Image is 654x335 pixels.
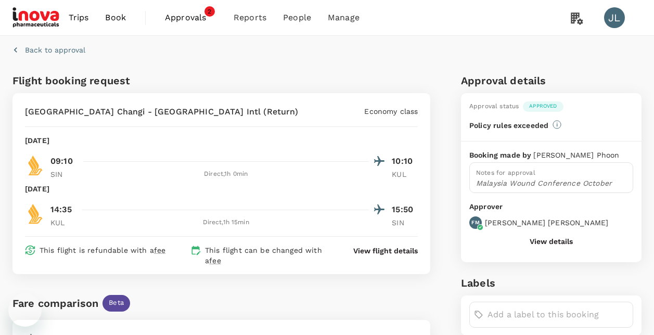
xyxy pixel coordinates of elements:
[461,72,642,89] h6: Approval details
[50,155,73,167] p: 09:10
[25,155,46,176] img: SQ
[8,293,42,327] iframe: Button to launch messaging window
[283,11,311,24] span: People
[69,11,89,24] span: Trips
[234,11,266,24] span: Reports
[83,217,369,228] div: Direct , 1h 15min
[533,150,619,160] p: [PERSON_NAME] Phoon
[353,246,418,256] button: View flight details
[392,155,418,167] p: 10:10
[40,245,165,255] p: This flight is refundable with a
[105,11,126,24] span: Book
[50,169,76,179] p: SIN
[604,7,625,28] div: JL
[488,306,629,323] input: Add a label to this booking
[50,203,72,216] p: 14:35
[469,120,548,131] p: Policy rules exceeded
[25,184,49,194] p: [DATE]
[12,45,85,55] button: Back to approval
[530,237,573,246] button: View details
[328,11,360,24] span: Manage
[165,11,217,24] span: Approvals
[25,203,46,224] img: SQ
[461,275,642,291] h6: Labels
[469,150,533,160] p: Booking made by
[469,201,633,212] p: Approver
[469,101,519,112] div: Approval status
[12,295,98,312] div: Fare comparison
[205,245,335,266] p: This flight can be changed with a
[83,169,369,179] div: Direct , 1h 0min
[392,203,418,216] p: 15:50
[50,217,76,228] p: KUL
[364,106,418,117] p: Economy class
[476,169,535,176] span: Notes for approval
[209,256,221,265] span: fee
[523,102,563,110] span: Approved
[12,6,60,29] img: iNova Pharmaceuticals
[154,246,165,254] span: fee
[25,106,298,118] p: [GEOGRAPHIC_DATA] Changi - [GEOGRAPHIC_DATA] Intl (Return)
[471,219,479,226] p: FM
[485,217,608,228] p: [PERSON_NAME] [PERSON_NAME]
[25,45,85,55] p: Back to approval
[476,178,626,188] p: Malaysia Wound Conference October
[392,217,418,228] p: SIN
[12,72,220,89] h6: Flight booking request
[25,135,49,146] p: [DATE]
[392,169,418,179] p: KUL
[204,6,215,17] span: 2
[102,298,130,308] span: Beta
